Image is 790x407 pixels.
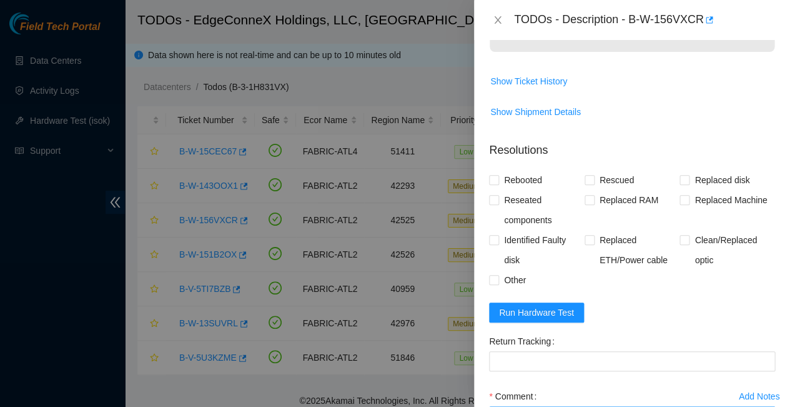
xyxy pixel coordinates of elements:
span: Identified Faulty disk [499,230,585,270]
span: Reseated components [499,190,585,230]
span: close [493,15,503,25]
button: Add Notes [738,386,780,406]
button: Run Hardware Test [489,303,584,323]
span: Show Shipment Details [490,105,581,119]
p: Resolutions [489,132,775,159]
span: Clean/Replaced optic [689,230,775,270]
span: Other [499,270,531,290]
label: Comment [489,386,541,406]
input: Return Tracking [489,351,775,371]
span: Rebooted [499,170,547,190]
span: Replaced RAM [595,190,663,210]
label: Return Tracking [489,331,560,351]
span: Replaced disk [689,170,754,190]
span: Replaced Machine [689,190,772,210]
button: Show Ticket History [490,71,568,91]
span: Run Hardware Test [499,306,574,319]
span: Show Ticket History [490,74,567,88]
div: TODOs - Description - B-W-156VXCR [514,10,775,30]
button: Close [489,14,506,26]
span: Rescued [595,170,639,190]
span: Replaced ETH/Power cable [595,230,680,270]
div: Add Notes [739,392,779,401]
button: Show Shipment Details [490,102,581,122]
